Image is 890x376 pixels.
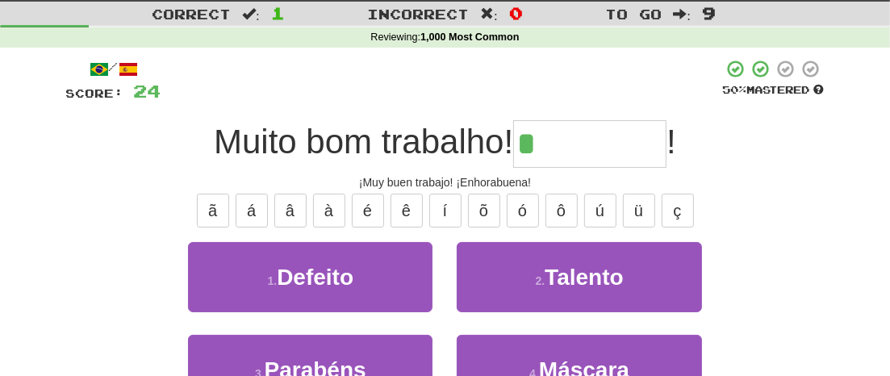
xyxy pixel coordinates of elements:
[66,174,825,190] div: ¡Muy buen trabajo! ¡Enhorabuena!
[480,7,498,21] span: :
[457,242,701,312] button: 2.Talento
[242,7,260,21] span: :
[468,194,500,228] button: õ
[507,194,539,228] button: ó
[236,194,268,228] button: á
[662,194,694,228] button: ç
[391,194,423,228] button: ê
[545,265,623,290] span: Talento
[66,86,124,100] span: Score:
[545,194,578,228] button: ô
[367,6,469,22] span: Incorrect
[420,31,519,43] strong: 1,000 Most Common
[134,81,161,101] span: 24
[723,83,825,98] div: Mastered
[584,194,616,228] button: ú
[152,6,231,22] span: Correct
[673,7,691,21] span: :
[274,194,307,228] button: â
[623,194,655,228] button: ü
[429,194,462,228] button: í
[277,265,353,290] span: Defeito
[271,3,285,23] span: 1
[723,83,747,96] span: 50 %
[702,3,716,23] span: 9
[197,194,229,228] button: ã
[268,274,278,287] small: 1 .
[313,194,345,228] button: à
[666,123,676,161] span: !
[509,3,523,23] span: 0
[188,242,432,312] button: 1.Defeito
[66,59,161,79] div: /
[214,123,513,161] span: Muito bom trabalho!
[352,194,384,228] button: é
[536,274,545,287] small: 2 .
[605,6,662,22] span: To go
